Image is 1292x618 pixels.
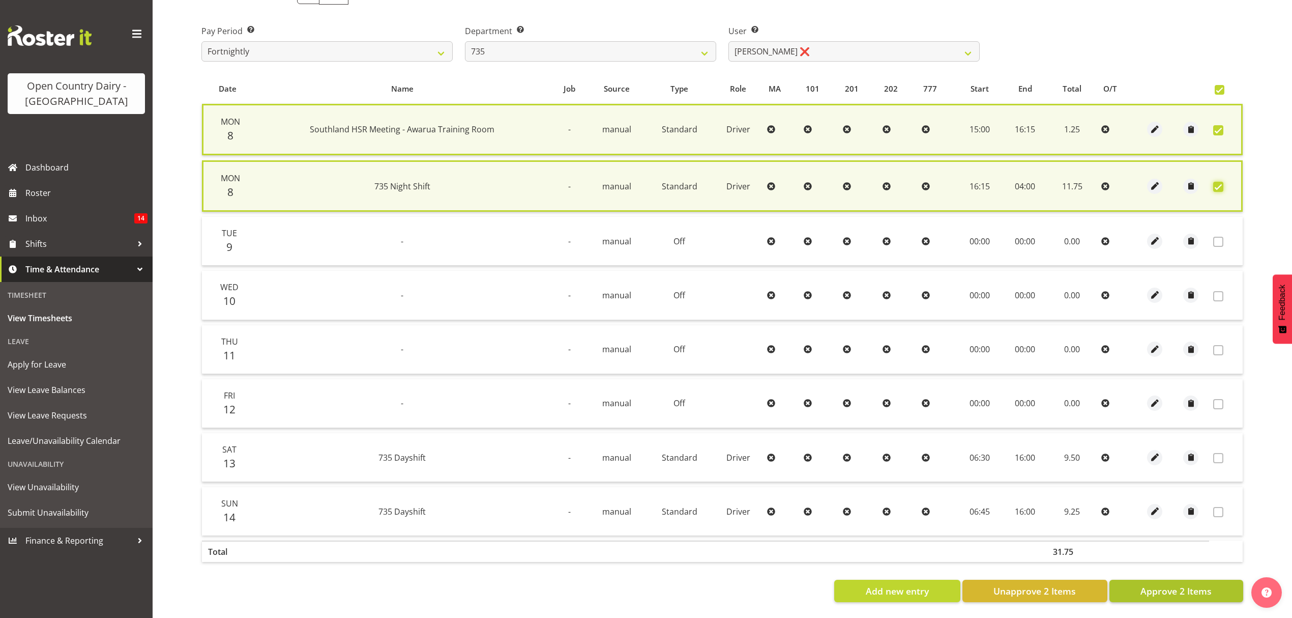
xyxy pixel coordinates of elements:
[602,124,631,135] span: manual
[568,344,571,355] span: -
[1003,104,1047,155] td: 16:15
[726,124,750,135] span: Driver
[25,262,132,277] span: Time & Attendance
[1003,217,1047,266] td: 00:00
[3,352,150,377] a: Apply for Leave
[962,83,997,95] div: Start
[3,305,150,331] a: View Timesheets
[957,160,1003,212] td: 16:15
[401,398,403,409] span: -
[221,173,240,184] span: Mon
[1003,379,1047,428] td: 00:00
[568,124,571,135] span: -
[401,236,403,247] span: -
[3,403,150,428] a: View Leave Requests
[557,83,582,95] div: Job
[25,211,134,226] span: Inbox
[1053,83,1092,95] div: Total
[726,452,750,463] span: Driver
[134,213,148,223] span: 14
[1261,587,1272,598] img: help-xxl-2.png
[310,124,494,135] span: Southland HSR Meeting - Awarua Training Room
[962,580,1107,602] button: Unapprove 2 Items
[8,480,145,495] span: View Unavailability
[201,25,453,37] label: Pay Period
[884,83,912,95] div: 202
[202,541,253,562] th: Total
[8,382,145,398] span: View Leave Balances
[1047,104,1097,155] td: 1.25
[223,402,236,416] span: 12
[401,344,403,355] span: -
[602,236,631,247] span: manual
[1047,160,1097,212] td: 11.75
[645,271,713,320] td: Off
[568,236,571,247] span: -
[221,116,240,127] span: Mon
[645,325,713,374] td: Off
[645,217,713,266] td: Off
[568,398,571,409] span: -
[378,506,426,517] span: 735 Dayshift
[1103,83,1131,95] div: O/T
[1047,217,1097,266] td: 0.00
[594,83,640,95] div: Source
[845,83,872,95] div: 201
[1047,541,1097,562] th: 31.75
[1140,584,1212,598] span: Approve 2 Items
[957,325,1003,374] td: 00:00
[834,580,960,602] button: Add new entry
[3,474,150,500] a: View Unavailability
[1273,274,1292,344] button: Feedback - Show survey
[652,83,708,95] div: Type
[221,336,238,347] span: Thu
[1047,271,1097,320] td: 0.00
[220,282,239,293] span: Wed
[25,533,132,548] span: Finance & Reporting
[25,236,132,251] span: Shifts
[957,433,1003,482] td: 06:30
[227,185,233,199] span: 8
[223,510,236,524] span: 14
[465,25,716,37] label: Department
[957,217,1003,266] td: 00:00
[224,390,235,401] span: Fri
[25,185,148,201] span: Roster
[3,500,150,525] a: Submit Unavailability
[401,290,403,301] span: -
[728,25,980,37] label: User
[645,104,713,155] td: Standard
[3,331,150,352] div: Leave
[645,433,713,482] td: Standard
[602,398,631,409] span: manual
[3,377,150,403] a: View Leave Balances
[18,78,135,109] div: Open Country Dairy - [GEOGRAPHIC_DATA]
[8,505,145,520] span: Submit Unavailability
[223,294,236,308] span: 10
[1003,487,1047,536] td: 16:00
[568,290,571,301] span: -
[226,240,232,254] span: 9
[923,83,951,95] div: 777
[806,83,833,95] div: 101
[208,83,247,95] div: Date
[3,285,150,305] div: Timesheet
[568,506,571,517] span: -
[602,344,631,355] span: manual
[993,584,1076,598] span: Unapprove 2 Items
[957,487,1003,536] td: 06:45
[227,128,233,143] span: 8
[568,181,571,192] span: -
[1278,285,1287,320] span: Feedback
[1003,433,1047,482] td: 16:00
[8,25,92,46] img: Rosterit website logo
[1003,160,1047,212] td: 04:00
[957,271,1003,320] td: 00:00
[8,433,145,448] span: Leave/Unavailability Calendar
[259,83,546,95] div: Name
[719,83,757,95] div: Role
[25,160,148,175] span: Dashboard
[769,83,794,95] div: MA
[1047,487,1097,536] td: 9.25
[645,160,713,212] td: Standard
